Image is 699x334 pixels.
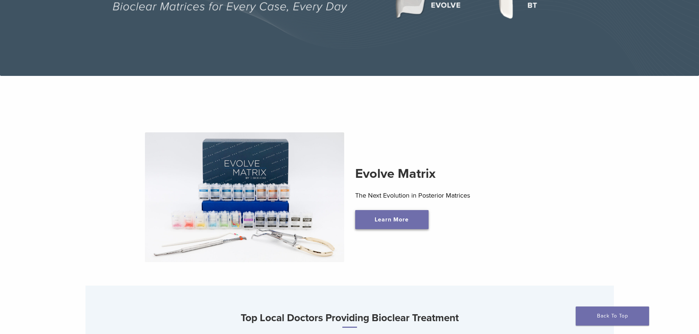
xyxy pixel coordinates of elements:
[355,165,554,183] h2: Evolve Matrix
[145,132,344,262] img: Evolve Matrix
[355,190,554,201] p: The Next Evolution in Posterior Matrices
[355,210,429,229] a: Learn More
[576,307,649,326] a: Back To Top
[85,309,614,328] h3: Top Local Doctors Providing Bioclear Treatment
